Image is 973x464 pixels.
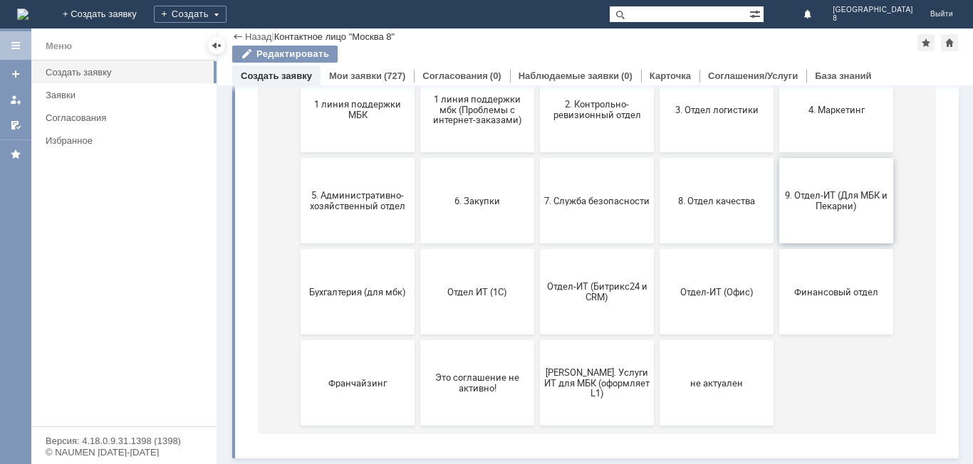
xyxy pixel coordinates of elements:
span: 1 линия поддержки МБК [58,203,164,224]
a: Мои заявки [4,88,27,111]
button: 9. Отдел-ИТ (Для МБК и Пекарни) [533,262,647,347]
a: Соглашения/Услуги [708,70,798,81]
button: 6. Закупки [174,262,288,347]
span: Отдел-ИТ (Офис) [417,390,523,401]
a: Карточка [650,70,691,81]
span: 1 линия поддержки мбк (Проблемы с интернет-заказами) [178,197,283,229]
span: 8. Отдел качества [417,299,523,310]
a: Создать заявку [40,61,214,83]
div: Избранное [46,135,192,146]
span: Отдел-ИТ (Битрикс24 и CRM) [298,385,403,406]
button: 1 линия поддержки мбк (Проблемы с интернет-заказами) [174,171,288,256]
span: 5. Административно-хозяйственный отдел [58,294,164,315]
span: 4. Маркетинг [537,208,642,218]
button: 2. Контрольно-ревизионный отдел [293,171,407,256]
div: © NAUMEN [DATE]-[DATE] [46,448,202,457]
span: [GEOGRAPHIC_DATA] [833,6,913,14]
label: Воспользуйтесь поиском [208,35,493,49]
input: Например, почта или справка [208,63,493,90]
div: Сделать домашней страницей [941,34,958,51]
span: 3. Отдел логистики [417,208,523,218]
span: Расширенный поиск [749,6,764,20]
button: 7. Служба безопасности [293,262,407,347]
button: Отдел-ИТ (Битрикс24 и CRM) [293,353,407,438]
div: Согласования [46,112,208,123]
span: 2. Контрольно-ревизионный отдел [298,203,403,224]
a: Мои согласования [4,114,27,137]
span: 8 [833,14,913,23]
div: Контактное лицо "Москва 8" [274,31,395,42]
a: База знаний [815,70,871,81]
img: logo [17,9,28,20]
div: Заявки [46,90,208,100]
span: 6. Закупки [178,299,283,310]
div: | [271,31,274,41]
button: Отдел ИТ (1С) [174,353,288,438]
a: Заявки [40,84,214,106]
a: Согласования [40,107,214,129]
span: 9. Отдел-ИТ (Для МБК и Пекарни) [537,294,642,315]
div: Меню [46,38,72,55]
button: 4. Маркетинг [533,171,647,256]
div: Скрыть меню [208,37,225,54]
a: Перейти на домашнюю страницу [17,9,28,20]
button: 8. Отдел качества [413,262,527,347]
button: 1 линия поддержки МБК [54,171,168,256]
a: Назад [245,31,271,42]
button: Бухгалтерия (для мбк) [54,353,168,438]
a: Наблюдаемые заявки [519,70,619,81]
a: Создать заявку [4,63,27,85]
div: (0) [621,70,633,81]
header: Выберите тематику заявки [11,142,690,157]
span: Бухгалтерия (для мбк) [58,390,164,401]
div: Создать заявку [46,67,208,78]
div: Создать [154,6,227,23]
a: Согласования [422,70,488,81]
div: Добавить в избранное [917,34,935,51]
button: Финансовый отдел [533,353,647,438]
div: (0) [490,70,501,81]
button: 5. Административно-хозяйственный отдел [54,262,168,347]
div: Версия: 4.18.0.9.31.1398 (1398) [46,436,202,445]
a: Создать заявку [241,70,312,81]
span: Отдел ИТ (1С) [178,390,283,401]
a: Мои заявки [329,70,382,81]
button: 3. Отдел логистики [413,171,527,256]
button: Отдел-ИТ (Офис) [413,353,527,438]
span: 7. Служба безопасности [298,299,403,310]
span: Финансовый отдел [537,390,642,401]
div: (727) [384,70,405,81]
